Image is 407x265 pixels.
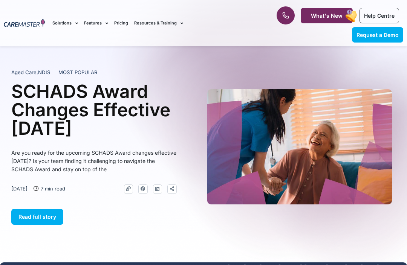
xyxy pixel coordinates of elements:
a: Read full story [11,209,63,225]
span: Aged Care [11,69,37,75]
span: Request a Demo [357,32,399,38]
span: , [11,69,50,75]
span: MOST POPULAR [58,69,98,76]
h1: SCHADS Award Changes Effective [DATE] [11,82,177,137]
span: NDIS [38,69,50,75]
img: CareMaster Logo [4,19,45,28]
a: What's New [301,8,353,23]
nav: Menu [52,11,259,36]
time: [DATE] [11,186,28,192]
a: Features [84,11,108,36]
a: Request a Demo [352,27,403,43]
span: 7 min read [39,184,65,193]
a: Solutions [52,11,78,36]
a: Pricing [114,11,128,36]
a: Help Centre [360,8,399,23]
a: Resources & Training [134,11,183,36]
span: Read full story [18,213,56,220]
img: A heartwarming moment where a support worker in a blue uniform, with a stethoscope draped over he... [207,89,392,204]
p: Are you ready for the upcoming SCHADS Award changes effective [DATE]? Is your team finding it cha... [11,149,177,174]
span: What's New [311,12,343,19]
span: Help Centre [364,12,395,19]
